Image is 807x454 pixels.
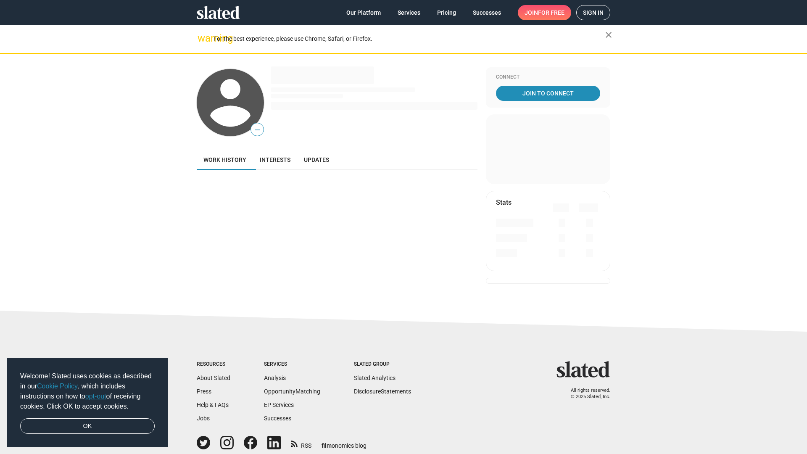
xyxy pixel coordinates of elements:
[322,442,332,449] span: film
[525,5,564,20] span: Join
[264,415,291,422] a: Successes
[264,388,320,395] a: OpportunityMatching
[496,198,512,207] mat-card-title: Stats
[576,5,610,20] a: Sign in
[264,361,320,368] div: Services
[466,5,508,20] a: Successes
[264,401,294,408] a: EP Services
[437,5,456,20] span: Pricing
[496,74,600,81] div: Connect
[198,33,208,43] mat-icon: warning
[197,415,210,422] a: Jobs
[354,361,411,368] div: Slated Group
[340,5,388,20] a: Our Platform
[7,358,168,448] div: cookieconsent
[197,388,211,395] a: Press
[583,5,604,20] span: Sign in
[430,5,463,20] a: Pricing
[346,5,381,20] span: Our Platform
[20,418,155,434] a: dismiss cookie message
[398,5,420,20] span: Services
[518,5,571,20] a: Joinfor free
[604,30,614,40] mat-icon: close
[253,150,297,170] a: Interests
[304,156,329,163] span: Updates
[260,156,290,163] span: Interests
[203,156,246,163] span: Work history
[291,437,311,450] a: RSS
[251,124,264,135] span: —
[297,150,336,170] a: Updates
[538,5,564,20] span: for free
[197,361,230,368] div: Resources
[354,375,396,381] a: Slated Analytics
[354,388,411,395] a: DisclosureStatements
[498,86,599,101] span: Join To Connect
[473,5,501,20] span: Successes
[85,393,106,400] a: opt-out
[562,388,610,400] p: All rights reserved. © 2025 Slated, Inc.
[496,86,600,101] a: Join To Connect
[391,5,427,20] a: Services
[197,375,230,381] a: About Slated
[197,150,253,170] a: Work history
[264,375,286,381] a: Analysis
[20,371,155,412] span: Welcome! Slated uses cookies as described in our , which includes instructions on how to of recei...
[214,33,605,45] div: For the best experience, please use Chrome, Safari, or Firefox.
[322,435,367,450] a: filmonomics blog
[37,383,78,390] a: Cookie Policy
[197,401,229,408] a: Help & FAQs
